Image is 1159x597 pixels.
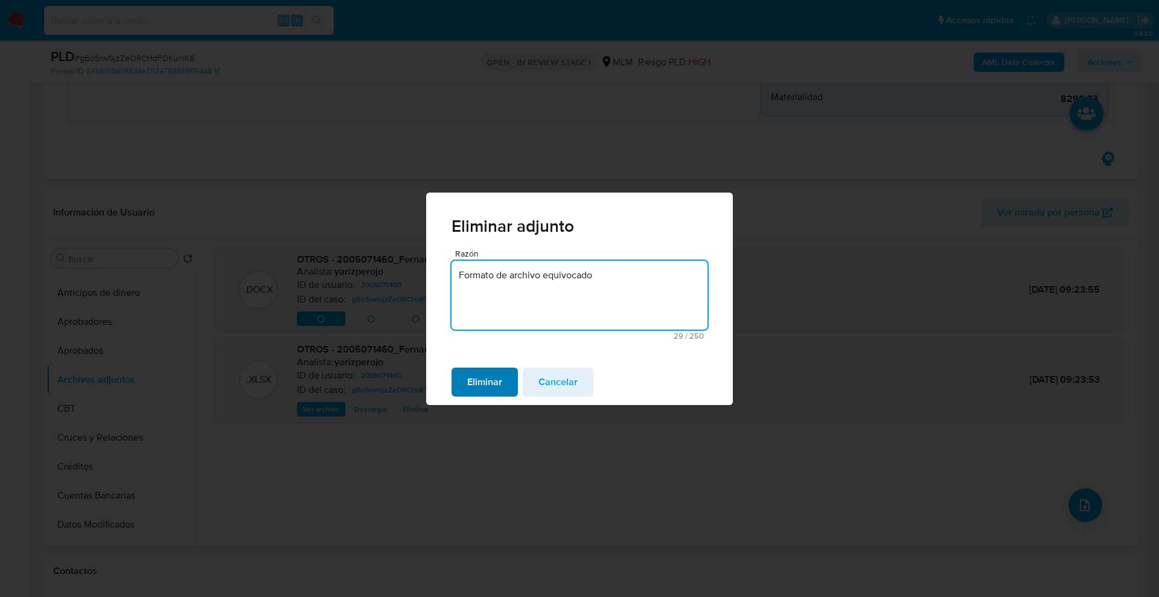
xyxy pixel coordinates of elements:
span: Razón [455,249,711,258]
button: Eliminar [452,368,518,397]
textarea: Razón [452,261,707,330]
span: Máximo 250 caracteres [455,332,704,340]
button: cancel.action [523,368,593,397]
span: Eliminar [467,369,502,395]
span: Eliminar adjunto [452,218,707,235]
span: Cancelar [538,369,578,395]
div: Eliminar adjunto [426,193,733,405]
